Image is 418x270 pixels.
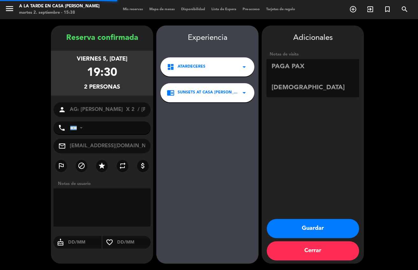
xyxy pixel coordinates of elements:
div: martes 2. septiembre - 15:38 [19,10,100,16]
div: Argentina: +54 [70,122,85,134]
i: repeat [119,162,126,170]
div: Notas de visita [266,51,359,58]
div: 19:30 [87,64,117,83]
span: Atardeceres [178,64,205,70]
button: Guardar [267,219,359,238]
i: turned_in_not [384,5,391,13]
span: SUNSETS AT CASA [PERSON_NAME] [178,90,240,96]
button: menu [5,4,14,16]
i: person [58,106,66,113]
span: Lista de Espera [208,8,239,11]
div: Experiencia [156,32,259,44]
div: A la tarde en Casa [PERSON_NAME] [19,3,100,10]
i: search [401,5,408,13]
div: Adicionales [266,32,359,44]
i: cake [53,238,67,246]
span: Disponibilidad [178,8,208,11]
i: exit_to_app [366,5,374,13]
span: Pre-acceso [239,8,263,11]
span: Tarjetas de regalo [263,8,298,11]
i: block [78,162,85,170]
i: chrome_reader_mode [167,89,174,97]
span: Mis reservas [120,8,146,11]
i: menu [5,4,14,13]
i: attach_money [139,162,147,170]
span: Mapa de mesas [146,8,178,11]
input: DD/MM [67,238,102,246]
i: mail_outline [58,142,66,150]
i: arrow_drop_down [240,89,248,97]
div: viernes 5, [DATE] [77,55,127,64]
i: add_circle_outline [349,5,357,13]
i: phone [58,124,66,132]
i: outlined_flag [57,162,65,170]
i: dashboard [167,63,174,71]
button: Cerrar [267,241,359,260]
i: favorite_border [103,238,117,246]
i: star [98,162,106,170]
div: 2 personas [84,83,120,92]
div: Notas de usuario [55,180,153,187]
div: Reserva confirmada [51,32,153,44]
input: DD/MM [117,238,151,246]
i: arrow_drop_down [240,63,248,71]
